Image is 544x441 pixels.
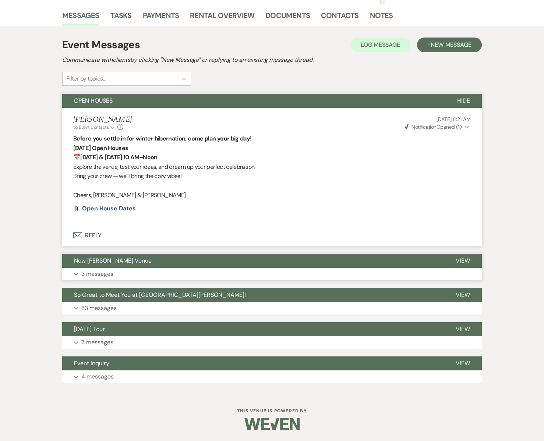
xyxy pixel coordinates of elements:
p: 📅 [73,153,471,162]
h5: [PERSON_NAME] [73,115,132,124]
a: Notes [370,10,393,26]
button: View [444,356,482,370]
p: Explore the venue, test your ideas, and dream up your perfect celebration. [73,162,471,172]
span: New [PERSON_NAME] Venue [74,257,152,264]
button: Event Inquiry [62,356,444,370]
button: View [444,254,482,268]
span: Open House dates [82,205,136,212]
p: 4 messages [81,372,114,381]
span: OPEN HOUSES [74,97,113,104]
span: New Message [431,41,471,49]
a: Payments [143,10,179,26]
span: Hide [457,97,470,104]
span: View [456,359,470,367]
button: So Great to Meet You at [GEOGRAPHIC_DATA][PERSON_NAME]! [62,288,444,302]
span: Notification [411,124,436,130]
span: Log Message [361,41,400,49]
button: Reply [62,225,482,246]
a: Tasks [110,10,132,26]
p: 7 messages [81,338,113,347]
a: Rental Overview [190,10,254,26]
button: 33 messages [62,302,482,314]
button: View [444,322,482,336]
button: 7 messages [62,336,482,349]
strong: Before you settle in for winter hibernation, come plan your big day! [73,135,251,142]
a: Messages [62,10,99,26]
button: +New Message [417,38,482,52]
span: View [456,291,470,299]
strong: ( 1 ) [456,124,462,130]
button: 3 messages [62,268,482,280]
span: Opened [405,124,462,130]
p: 33 messages [81,303,117,313]
button: [DATE] Tour [62,322,444,336]
span: Event Inquiry [74,359,109,367]
span: to: Event Contacts [73,124,109,130]
p: Cheers, [PERSON_NAME] & [PERSON_NAME] [73,191,471,200]
span: [DATE] Tour [74,325,105,333]
span: View [456,325,470,333]
h2: Communicate with clients by clicking "New Message" or replying to an existing message thread. [62,56,482,64]
button: New [PERSON_NAME] Venue [62,254,444,268]
button: to: Event Contacts [73,124,116,131]
button: NotificationOpened (1) [404,123,471,131]
button: 4 messages [62,370,482,383]
a: Contacts [321,10,359,26]
button: View [444,288,482,302]
button: Log Message [350,38,410,52]
span: [DATE] 8:21 AM [437,116,471,122]
button: Hide [445,94,482,108]
span: So Great to Meet You at [GEOGRAPHIC_DATA][PERSON_NAME]! [74,291,246,299]
h1: Event Messages [62,37,140,53]
div: Filter by topics... [66,74,106,83]
a: Open House dates [82,206,136,211]
button: OPEN HOUSES [62,94,445,108]
a: Documents [265,10,310,26]
p: 3 messages [81,269,113,279]
p: Bring your crew — we’ll bring the cozy vibes! [73,171,471,181]
strong: [DATE] Open Houses [73,144,128,152]
strong: [DATE] & [DATE] 10 AM–Noon [80,153,157,161]
span: View [456,257,470,264]
img: Weven Logo [244,411,300,437]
